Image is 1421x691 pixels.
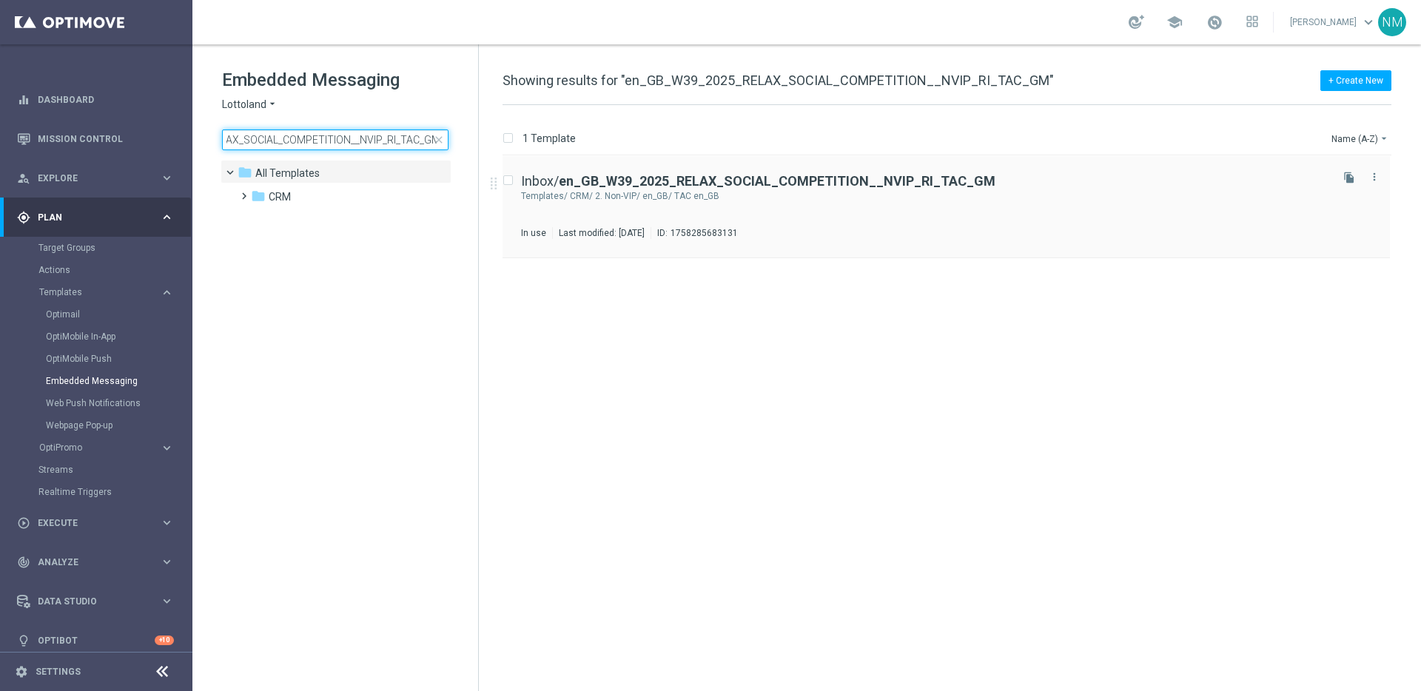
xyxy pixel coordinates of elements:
[1378,132,1390,144] i: arrow_drop_down
[1378,8,1406,36] div: NM
[46,370,191,392] div: Embedded Messaging
[503,73,1054,88] span: Showing results for "en_GB_W39_2025_RELAX_SOCIAL_COMPETITION__NVIP_RI_TAC_GM"
[523,132,576,145] p: 1 Template
[38,259,191,281] div: Actions
[17,172,30,185] i: person_search
[17,211,160,224] div: Plan
[671,227,738,239] div: 1758285683131
[39,288,160,297] div: Templates
[16,94,175,106] button: equalizer Dashboard
[46,375,154,387] a: Embedded Messaging
[251,189,266,203] i: folder
[160,286,174,300] i: keyboard_arrow_right
[570,190,1328,202] div: Templates/CRM/2. Non-VIP/en_GB/TAC en_GB
[266,98,278,112] i: arrow_drop_down
[222,98,278,112] button: Lottoland arrow_drop_down
[222,98,266,112] span: Lottoland
[433,134,445,146] span: close
[651,227,738,239] div: ID:
[1166,14,1183,30] span: school
[16,635,175,647] button: lightbulb Optibot +10
[222,129,449,150] input: Search Template
[269,190,291,203] span: CRM
[160,171,174,185] i: keyboard_arrow_right
[46,309,154,320] a: Optimail
[46,326,191,348] div: OptiMobile In-App
[160,516,174,530] i: keyboard_arrow_right
[38,80,174,119] a: Dashboard
[38,481,191,503] div: Realtime Triggers
[17,516,30,530] i: play_circle_outline
[46,303,191,326] div: Optimail
[38,264,154,276] a: Actions
[36,667,81,676] a: Settings
[16,133,175,145] button: Mission Control
[17,172,160,185] div: Explore
[17,556,30,569] i: track_changes
[17,621,174,660] div: Optibot
[16,172,175,184] button: person_search Explore keyboard_arrow_right
[16,212,175,223] button: gps_fixed Plan keyboard_arrow_right
[38,519,160,527] span: Execute
[38,621,155,660] a: Optibot
[38,459,191,481] div: Streams
[46,331,154,343] a: OptiMobile In-App
[46,348,191,370] div: OptiMobile Push
[39,443,145,452] span: OptiPromo
[255,166,320,180] span: Templates
[17,516,160,530] div: Execute
[16,556,175,568] button: track_changes Analyze keyboard_arrow_right
[155,636,174,645] div: +10
[15,665,28,678] i: settings
[38,464,154,476] a: Streams
[17,211,30,224] i: gps_fixed
[38,286,175,298] button: Templates keyboard_arrow_right
[17,119,174,158] div: Mission Control
[160,441,174,455] i: keyboard_arrow_right
[1320,70,1391,91] button: + Create New
[1343,172,1355,183] i: file_copy
[38,174,160,183] span: Explore
[521,190,568,202] div: Templates/
[38,213,160,222] span: Plan
[1330,129,1391,147] button: Name (A-Z)arrow_drop_down
[1360,14,1377,30] span: keyboard_arrow_down
[38,119,174,158] a: Mission Control
[222,68,449,92] h1: Embedded Messaging
[38,486,154,498] a: Realtime Triggers
[17,93,30,107] i: equalizer
[488,156,1418,258] div: Press SPACE to select this row.
[38,281,191,436] div: Templates
[17,634,30,647] i: lightbulb
[38,558,160,567] span: Analyze
[238,165,252,180] i: folder
[46,397,154,409] a: Web Push Notifications
[17,80,174,119] div: Dashboard
[17,556,160,569] div: Analyze
[1367,168,1382,186] button: more_vert
[521,175,995,188] a: Inbox/en_GB_W39_2025_RELAX_SOCIAL_COMPETITION__NVIP_RI_TAC_GM
[16,596,175,607] button: Data Studio keyboard_arrow_right
[39,443,160,452] div: OptiPromo
[46,414,191,436] div: Webpage Pop-up
[1340,168,1359,187] button: file_copy
[160,594,174,608] i: keyboard_arrow_right
[38,442,175,454] button: OptiPromo keyboard_arrow_right
[46,419,154,431] a: Webpage Pop-up
[38,436,191,459] div: OptiPromo
[17,595,160,608] div: Data Studio
[39,288,145,297] span: Templates
[553,227,651,239] div: Last modified: [DATE]
[38,597,160,606] span: Data Studio
[16,517,175,529] button: play_circle_outline Execute keyboard_arrow_right
[38,237,191,259] div: Target Groups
